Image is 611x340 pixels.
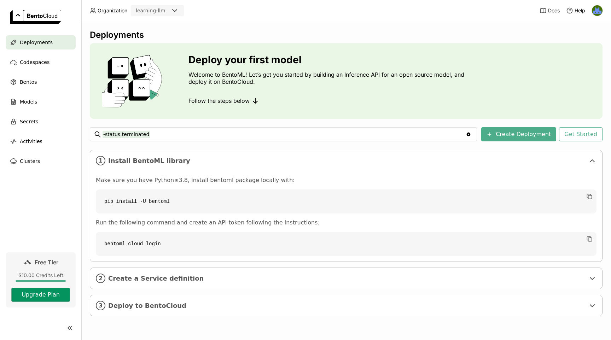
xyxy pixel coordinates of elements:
a: Free Tier$10.00 Credits LeftUpgrade Plan [6,252,76,307]
div: 2Create a Service definition [90,268,602,289]
span: Install BentoML library [108,157,585,165]
button: Get Started [559,127,603,141]
div: $10.00 Credits Left [11,272,70,279]
img: cover onboarding [95,54,171,107]
a: Deployments [6,35,76,49]
a: Activities [6,134,76,148]
i: 1 [96,156,105,165]
a: Clusters [6,154,76,168]
a: Bentos [6,75,76,89]
code: bentoml cloud login [96,232,597,256]
span: Activities [20,137,42,146]
span: Bentos [20,78,37,86]
a: Docs [540,7,560,14]
img: Harush Aradhyamath [592,5,603,16]
i: 3 [96,301,105,310]
p: Welcome to BentoML! Let’s get you started by building an Inference API for an open source model, ... [188,71,468,85]
span: Create a Service definition [108,275,585,282]
svg: Clear value [466,131,471,137]
span: Help [575,7,585,14]
input: Selected learning-llm. [166,7,167,14]
span: Free Tier [35,259,58,266]
img: logo [10,10,61,24]
span: Deploy to BentoCloud [108,302,585,310]
i: 2 [96,274,105,283]
p: Make sure you have Python≥3.8, install bentoml package locally with: [96,177,597,184]
div: 3Deploy to BentoCloud [90,295,602,316]
span: Codespaces [20,58,50,66]
button: Create Deployment [481,127,556,141]
a: Codespaces [6,55,76,69]
span: Deployments [20,38,53,47]
h3: Deploy your first model [188,54,468,65]
input: Search [103,129,466,140]
span: Clusters [20,157,40,165]
span: Follow the steps below [188,97,250,104]
div: learning-llm [136,7,165,14]
span: Models [20,98,37,106]
a: Secrets [6,115,76,129]
div: Deployments [90,30,603,40]
span: Docs [548,7,560,14]
button: Upgrade Plan [11,288,70,302]
span: Organization [98,7,127,14]
div: 1Install BentoML library [90,150,602,171]
span: Secrets [20,117,38,126]
p: Run the following command and create an API token following the instructions: [96,219,597,226]
a: Models [6,95,76,109]
code: pip install -U bentoml [96,189,597,213]
div: Help [566,7,585,14]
